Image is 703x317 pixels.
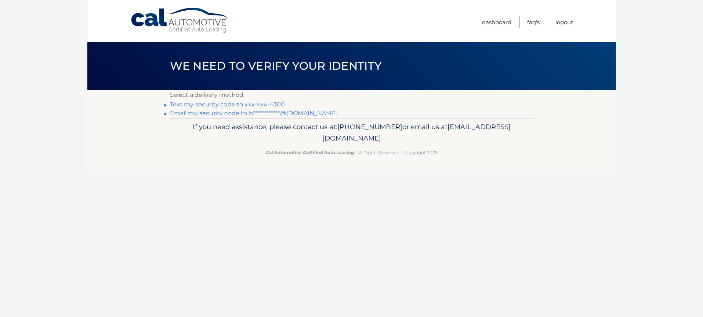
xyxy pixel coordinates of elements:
span: [PHONE_NUMBER] [337,123,402,131]
a: Text my security code to xxx-xxx-4300 [170,101,285,108]
a: FAQ's [527,16,540,28]
p: - All Rights Reserved - Copyright 2025 [175,149,529,156]
a: Cal Automotive [130,7,229,33]
span: We need to verify your identity [170,59,382,73]
p: Select a delivery method: [170,90,533,100]
a: Dashboard [482,16,511,28]
a: Logout [555,16,573,28]
strong: Cal Automotive Certified Auto Leasing [266,150,354,155]
p: If you need assistance, please contact us at: or email us at [175,121,529,145]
